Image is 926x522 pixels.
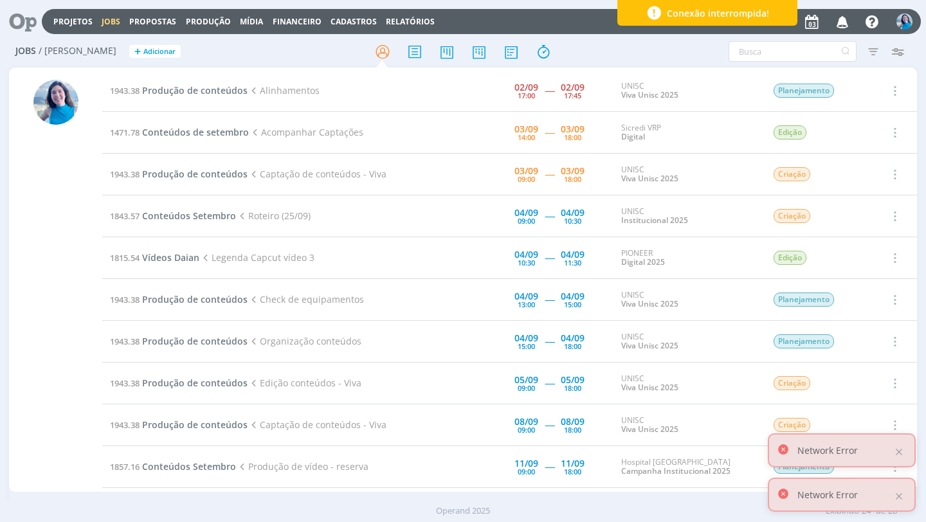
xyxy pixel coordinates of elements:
[667,6,769,20] span: Conexão interrompida!
[110,294,140,305] span: 1943.38
[248,293,363,305] span: Check de equipamentos
[545,84,554,96] span: -----
[774,376,810,390] span: Criação
[102,16,120,27] a: Jobs
[561,166,585,175] div: 03/09
[564,301,581,308] div: 15:00
[143,48,176,56] span: Adicionar
[621,89,678,100] a: Viva Unisc 2025
[621,215,688,226] a: Institucional 2025
[561,83,585,92] div: 02/09
[142,293,248,305] span: Produção de conteúdos
[182,17,235,27] button: Produção
[621,173,678,184] a: Viva Unisc 2025
[621,131,645,142] a: Digital
[774,251,806,265] span: Edição
[33,80,78,125] img: E
[621,424,678,435] a: Viva Unisc 2025
[561,417,585,426] div: 08/09
[514,375,538,384] div: 05/09
[774,334,834,348] span: Planejamento
[621,465,731,476] a: Campanha Institucional 2025
[518,468,535,475] div: 09:00
[110,335,248,347] a: 1943.38Produção de conteúdos
[545,419,554,431] span: -----
[199,251,314,264] span: Legenda Capcut vídeo 3
[545,126,554,138] span: -----
[797,488,858,501] p: Network Error
[545,377,554,389] span: -----
[514,292,538,301] div: 04/09
[896,10,913,33] button: E
[327,17,381,27] button: Cadastros
[621,332,754,351] div: UNISC
[621,82,754,100] div: UNISC
[729,41,857,62] input: Busca
[514,250,538,259] div: 04/09
[248,335,361,347] span: Organização conteúdos
[248,419,386,431] span: Captação de conteúdos - Viva
[545,293,554,305] span: -----
[134,45,141,59] span: +
[50,17,96,27] button: Projetos
[514,459,538,468] div: 11/09
[545,335,554,347] span: -----
[53,16,93,27] a: Projetos
[98,17,124,27] button: Jobs
[621,291,754,309] div: UNISC
[564,384,581,392] div: 18:00
[273,16,322,27] a: Financeiro
[142,168,248,180] span: Produção de conteúdos
[774,209,810,223] span: Criação
[561,459,585,468] div: 11/09
[514,417,538,426] div: 08/09
[110,251,199,264] a: 1815.54Vídeos Daian
[518,92,535,99] div: 17:00
[518,175,535,183] div: 09:00
[110,85,140,96] span: 1943.38
[621,340,678,351] a: Viva Unisc 2025
[561,208,585,217] div: 04/09
[186,16,231,27] a: Produção
[621,416,754,435] div: UNISC
[110,461,140,473] span: 1857.16
[564,468,581,475] div: 18:00
[561,334,585,343] div: 04/09
[518,426,535,433] div: 09:00
[331,16,377,27] span: Cadastros
[142,126,249,138] span: Conteúdos de setembro
[774,125,806,139] span: Edição
[514,208,538,217] div: 04/09
[561,375,585,384] div: 05/09
[774,292,834,307] span: Planejamento
[110,252,140,264] span: 1815.54
[564,175,581,183] div: 18:00
[142,84,248,96] span: Produção de conteúdos
[110,210,236,222] a: 1843.57Conteúdos Setembro
[545,168,554,180] span: -----
[110,293,248,305] a: 1943.38Produção de conteúdos
[110,460,236,473] a: 1857.16Conteúdos Setembro
[142,335,248,347] span: Produção de conteúdos
[248,168,386,180] span: Captação de conteúdos - Viva
[621,165,754,184] div: UNISC
[896,14,912,30] img: E
[110,84,248,96] a: 1943.38Produção de conteúdos
[797,444,858,457] p: Network Error
[774,167,810,181] span: Criação
[621,249,754,267] div: PIONEER
[514,125,538,134] div: 03/09
[142,419,248,431] span: Produção de conteúdos
[142,210,236,222] span: Conteúdos Setembro
[545,210,554,222] span: -----
[545,460,554,473] span: -----
[621,382,678,393] a: Viva Unisc 2025
[621,298,678,309] a: Viva Unisc 2025
[621,256,665,267] a: Digital 2025
[15,46,36,57] span: Jobs
[564,217,581,224] div: 10:30
[621,123,754,142] div: Sicredi VRP
[561,125,585,134] div: 03/09
[125,17,180,27] button: Propostas
[564,134,581,141] div: 18:00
